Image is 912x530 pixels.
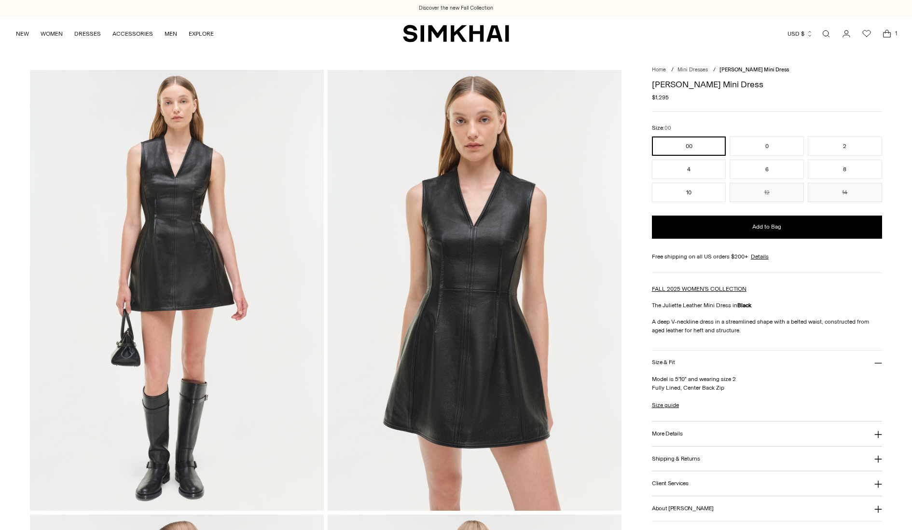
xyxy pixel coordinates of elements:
[730,136,804,156] button: 0
[74,23,101,44] a: DRESSES
[652,456,700,462] h3: Shipping & Returns
[652,93,669,102] span: $1,295
[652,123,671,133] label: Size:
[652,183,726,202] button: 10
[652,351,882,375] button: Size & Fit
[652,471,882,496] button: Client Services
[808,160,882,179] button: 8
[652,80,882,89] h1: [PERSON_NAME] Mini Dress
[41,23,63,44] a: WOMEN
[652,66,882,74] nav: breadcrumbs
[652,359,675,366] h3: Size & Fit
[652,317,882,335] p: A deep V-neckline dress in a streamlined shape with a belted waist, constructed from aged leather...
[857,24,876,43] a: Wishlist
[328,70,622,511] img: Juliette Leather Mini Dress
[419,4,493,12] a: Discover the new Fall Collection
[652,421,882,446] button: More Details
[652,216,882,239] button: Add to Bag
[652,136,726,156] button: 00
[652,505,714,512] h3: About [PERSON_NAME]
[730,183,804,202] button: 12
[752,223,781,231] span: Add to Bag
[751,252,769,261] a: Details
[892,29,900,38] span: 1
[652,375,882,392] p: Model is 5'10" and wearing size 2 Fully Lined, Center Back Zip
[189,23,214,44] a: EXPLORE
[677,67,708,73] a: Mini Dresses
[652,401,679,409] a: Size guide
[877,24,897,43] a: Open cart modal
[403,24,509,43] a: SIMKHAI
[652,431,682,437] h3: More Details
[16,23,29,44] a: NEW
[112,23,153,44] a: ACCESSORIES
[652,301,882,310] p: The Juliette Leather Mini Dress in
[664,125,671,131] span: 00
[837,24,856,43] a: Go to the account page
[30,70,324,511] img: Juliette Leather Mini Dress
[737,302,751,309] strong: Black
[816,24,836,43] a: Open search modal
[808,136,882,156] button: 2
[671,66,674,74] div: /
[652,285,746,292] a: FALL 2025 WOMEN'S COLLECTION
[730,160,804,179] button: 6
[165,23,177,44] a: MEN
[652,160,726,179] button: 4
[788,23,813,44] button: USD $
[652,496,882,521] button: About [PERSON_NAME]
[652,447,882,471] button: Shipping & Returns
[808,183,882,202] button: 14
[652,480,689,487] h3: Client Services
[652,252,882,261] div: Free shipping on all US orders $200+
[713,66,716,74] div: /
[719,67,789,73] span: [PERSON_NAME] Mini Dress
[652,67,666,73] a: Home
